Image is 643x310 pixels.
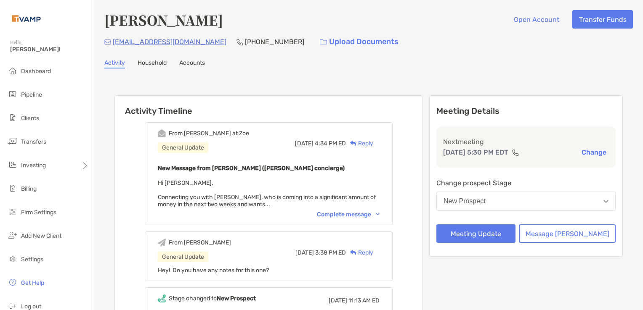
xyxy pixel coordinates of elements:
h4: [PERSON_NAME] [104,10,223,29]
img: get-help icon [8,277,18,287]
h6: Activity Timeline [115,96,422,116]
button: Change [579,148,609,157]
img: Email Icon [104,39,111,45]
div: Complete message [317,211,380,218]
img: Zoe Logo [10,3,43,34]
a: Activity [104,59,125,68]
button: Meeting Update [436,224,515,243]
p: [EMAIL_ADDRESS][DOMAIN_NAME] [113,37,226,47]
span: Hi [PERSON_NAME], Connecting you with [PERSON_NAME], who is coming into a significant amount of m... [158,179,376,208]
div: From [PERSON_NAME] at Zoe [169,130,249,137]
b: New Message from [PERSON_NAME] ([PERSON_NAME] concierge) [158,165,345,172]
div: General Update [158,142,208,153]
div: General Update [158,252,208,262]
img: Reply icon [350,250,356,255]
img: transfers icon [8,136,18,146]
b: New Prospect [217,295,256,302]
span: 3:38 PM ED [315,249,346,256]
span: Get Help [21,279,44,286]
img: firm-settings icon [8,207,18,217]
span: [PERSON_NAME]! [10,46,89,53]
img: settings icon [8,254,18,264]
img: add_new_client icon [8,230,18,240]
span: Dashboard [21,68,51,75]
span: Investing [21,162,46,169]
button: Message [PERSON_NAME] [519,224,616,243]
img: Open dropdown arrow [603,200,608,203]
img: Chevron icon [376,213,380,215]
img: dashboard icon [8,66,18,76]
a: Accounts [179,59,205,68]
span: Hey! Do you have any notes for this one? [158,267,269,274]
img: billing icon [8,183,18,193]
span: [DATE] [329,297,347,304]
img: Phone Icon [236,39,243,45]
img: pipeline icon [8,89,18,99]
div: New Prospect [444,197,486,205]
img: Reply icon [350,141,356,146]
p: Meeting Details [436,106,616,116]
img: Event icon [158,129,166,137]
p: [PHONE_NUMBER] [245,37,304,47]
button: Transfer Funds [572,10,633,29]
img: button icon [320,39,327,45]
span: 11:13 AM ED [348,297,380,304]
span: Settings [21,256,43,263]
div: From [PERSON_NAME] [169,239,231,246]
div: Stage changed to [169,295,256,302]
span: Billing [21,185,37,192]
img: Event icon [158,294,166,302]
p: Change prospect Stage [436,178,616,188]
button: New Prospect [436,192,616,211]
span: Firm Settings [21,209,56,216]
p: [DATE] 5:30 PM EDT [443,147,508,158]
span: [DATE] [295,249,314,256]
span: Clients [21,115,39,122]
img: Event icon [158,239,166,247]
img: clients icon [8,113,18,123]
img: investing icon [8,160,18,170]
span: 4:34 PM ED [315,140,346,147]
div: Reply [346,139,373,148]
p: Next meeting [443,137,609,147]
button: Open Account [507,10,566,29]
div: Reply [346,248,373,257]
span: Log out [21,303,41,310]
a: Upload Documents [314,33,404,51]
span: Add New Client [21,232,61,239]
img: communication type [512,149,519,156]
span: [DATE] [295,140,314,147]
span: Pipeline [21,91,42,98]
span: Transfers [21,138,46,145]
a: Household [138,59,167,68]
